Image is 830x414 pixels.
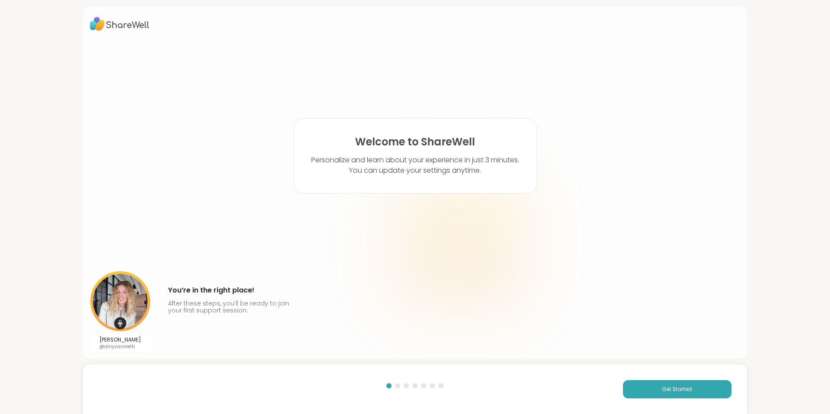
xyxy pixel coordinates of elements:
[99,336,141,343] p: [PERSON_NAME]
[355,136,475,148] h1: Welcome to ShareWell
[623,380,731,398] button: Get Started
[90,14,149,34] img: ShareWell Logo
[99,343,141,350] p: @amyvaninetti
[662,385,692,393] span: Get Started
[168,283,293,297] h4: You’re in the right place!
[90,271,150,331] img: User image
[311,155,519,176] p: Personalize and learn about your experience in just 3 minutes. You can update your settings anytime.
[114,317,126,329] img: mic icon
[168,300,293,314] p: After these steps, you’ll be ready to join your first support session.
